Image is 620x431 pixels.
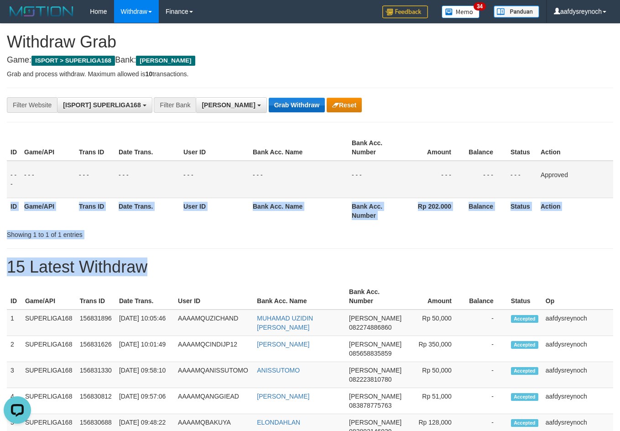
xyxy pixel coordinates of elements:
[76,388,115,414] td: 156830812
[115,388,174,414] td: [DATE] 09:57:06
[465,388,507,414] td: -
[7,336,21,362] td: 2
[180,198,249,224] th: User ID
[7,69,613,79] p: Grab and process withdraw. Maximum allowed is transactions.
[442,5,480,18] img: Button%20Memo.svg
[196,97,266,113] button: [PERSON_NAME]
[401,198,465,224] th: Rp 202.000
[507,161,537,198] td: - - -
[542,388,613,414] td: aafdysreynoch
[511,419,538,427] span: Accepted
[31,56,115,66] span: ISPORT > SUPERLIGA168
[7,5,76,18] img: MOTION_logo.png
[511,315,538,323] span: Accepted
[57,97,152,113] button: [ISPORT] SUPERLIGA168
[269,98,325,112] button: Grab Withdraw
[174,336,253,362] td: AAAAMQCINDIJP12
[542,362,613,388] td: aafdysreynoch
[21,362,76,388] td: SUPERLIGA168
[349,393,401,400] span: [PERSON_NAME]
[136,56,195,66] span: [PERSON_NAME]
[7,198,21,224] th: ID
[115,161,180,198] td: - - -
[511,393,538,401] span: Accepted
[249,161,348,198] td: - - -
[537,135,613,161] th: Action
[401,135,465,161] th: Amount
[349,367,401,374] span: [PERSON_NAME]
[348,135,401,161] th: Bank Acc. Number
[348,198,401,224] th: Bank Acc. Number
[202,101,255,109] span: [PERSON_NAME]
[405,310,465,336] td: Rp 50,000
[405,388,465,414] td: Rp 51,000
[7,258,613,276] h1: 15 Latest Withdraw
[115,284,174,310] th: Date Trans.
[76,336,115,362] td: 156831626
[249,135,348,161] th: Bank Acc. Name
[174,310,253,336] td: AAAAMQUZICHAND
[405,336,465,362] td: Rp 350,000
[405,362,465,388] td: Rp 50,000
[115,336,174,362] td: [DATE] 10:01:49
[349,376,391,383] span: Copy 082223810780 to clipboard
[154,97,196,113] div: Filter Bank
[7,135,21,161] th: ID
[507,284,542,310] th: Status
[174,388,253,414] td: AAAAMQANGGIEAD
[76,362,115,388] td: 156831330
[7,310,21,336] td: 1
[465,198,507,224] th: Balance
[257,315,313,331] a: MUHAMAD UZIDIN [PERSON_NAME]
[7,97,57,113] div: Filter Website
[349,402,391,409] span: Copy 083878775763 to clipboard
[75,135,115,161] th: Trans ID
[7,33,613,51] h1: Withdraw Grab
[465,284,507,310] th: Balance
[349,350,391,357] span: Copy 085658835859 to clipboard
[257,419,300,426] a: ELONDAHLAN
[21,198,75,224] th: Game/API
[75,161,115,198] td: - - -
[21,388,76,414] td: SUPERLIGA168
[349,419,401,426] span: [PERSON_NAME]
[257,393,309,400] a: [PERSON_NAME]
[537,198,613,224] th: Action
[63,101,141,109] span: [ISPORT] SUPERLIGA168
[4,4,31,31] button: Open LiveChat chat widget
[7,56,613,65] h4: Game: Bank:
[257,367,300,374] a: ANISSUTOMO
[76,310,115,336] td: 156831896
[542,310,613,336] td: aafdysreynoch
[115,198,180,224] th: Date Trans.
[7,226,251,239] div: Showing 1 to 1 of 1 entries
[21,135,75,161] th: Game/API
[145,70,152,78] strong: 10
[474,2,486,11] span: 34
[511,341,538,349] span: Accepted
[537,161,613,198] td: Approved
[465,310,507,336] td: -
[21,284,76,310] th: Game/API
[542,284,613,310] th: Op
[7,284,21,310] th: ID
[349,341,401,348] span: [PERSON_NAME]
[511,367,538,375] span: Accepted
[349,324,391,331] span: Copy 082274886860 to clipboard
[465,362,507,388] td: -
[465,135,507,161] th: Balance
[327,98,362,112] button: Reset
[507,198,537,224] th: Status
[7,362,21,388] td: 3
[401,161,465,198] td: - - -
[253,284,345,310] th: Bank Acc. Name
[115,362,174,388] td: [DATE] 09:58:10
[494,5,539,18] img: panduan.png
[349,315,401,322] span: [PERSON_NAME]
[7,388,21,414] td: 4
[345,284,405,310] th: Bank Acc. Number
[21,161,75,198] td: - - -
[249,198,348,224] th: Bank Acc. Name
[76,284,115,310] th: Trans ID
[115,310,174,336] td: [DATE] 10:05:46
